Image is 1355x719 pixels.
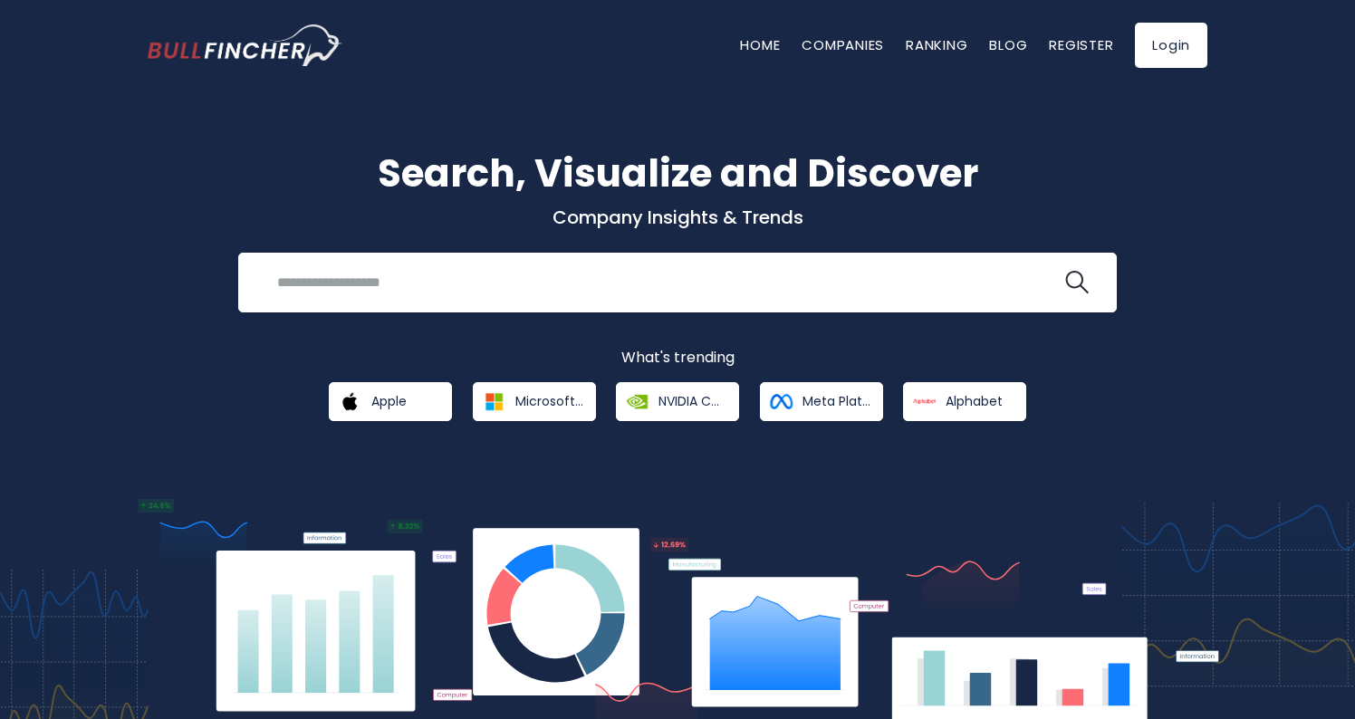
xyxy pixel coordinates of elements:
[148,206,1207,229] p: Company Insights & Trends
[371,393,407,409] span: Apple
[802,393,870,409] span: Meta Platforms
[1065,271,1089,294] img: search icon
[148,24,342,66] a: Go to homepage
[148,145,1207,202] h1: Search, Visualize and Discover
[989,35,1027,54] a: Blog
[616,382,739,421] a: NVIDIA Corporation
[658,393,726,409] span: NVIDIA Corporation
[906,35,967,54] a: Ranking
[1135,23,1207,68] a: Login
[760,382,883,421] a: Meta Platforms
[946,393,1003,409] span: Alphabet
[329,382,452,421] a: Apple
[740,35,780,54] a: Home
[473,382,596,421] a: Microsoft Corporation
[903,382,1026,421] a: Alphabet
[148,349,1207,368] p: What's trending
[1049,35,1113,54] a: Register
[802,35,884,54] a: Companies
[515,393,583,409] span: Microsoft Corporation
[148,24,342,66] img: bullfincher logo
